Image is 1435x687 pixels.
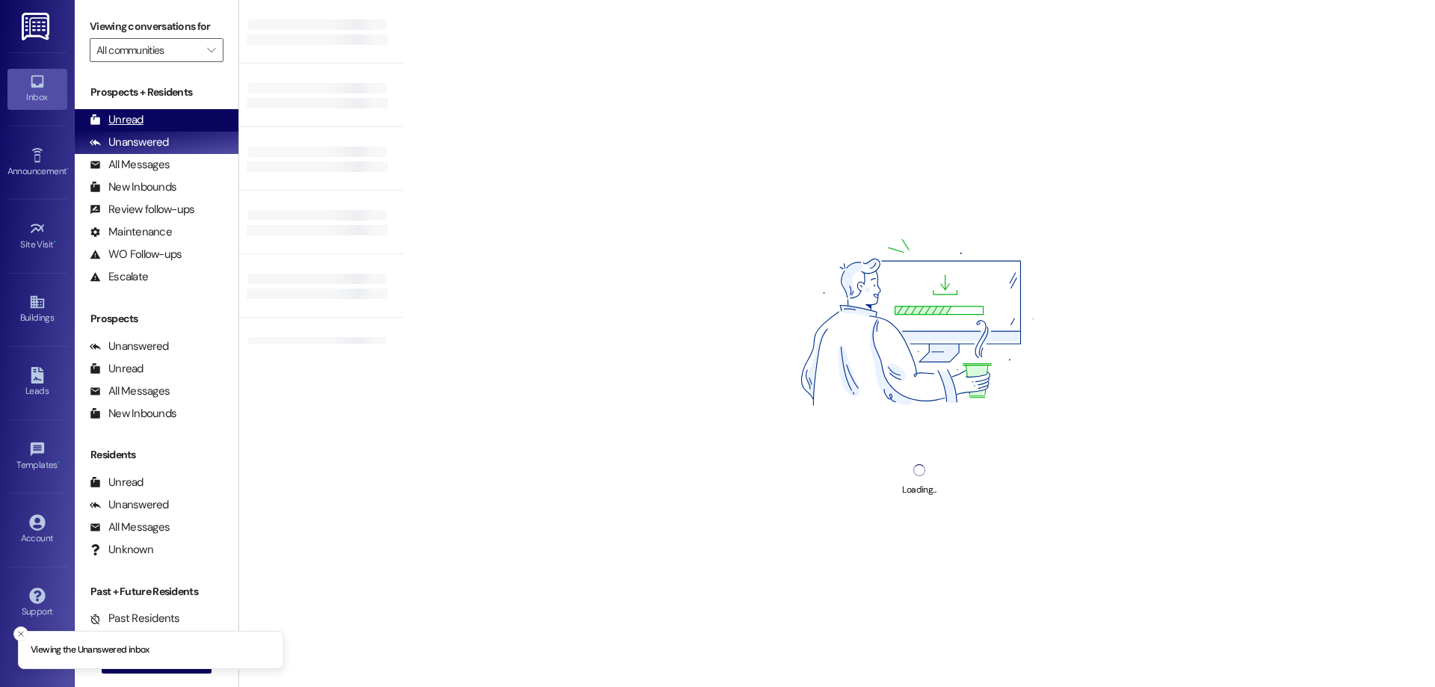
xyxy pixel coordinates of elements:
a: Buildings [7,289,67,330]
span: • [58,458,60,468]
div: Review follow-ups [90,202,194,218]
a: Site Visit • [7,216,67,256]
div: Unread [90,475,143,490]
div: Escalate [90,269,148,285]
div: Past + Future Residents [75,584,238,600]
div: All Messages [90,383,170,399]
a: Leads [7,363,67,403]
div: Prospects + Residents [75,84,238,100]
div: Maintenance [90,224,172,240]
div: Prospects [75,311,238,327]
div: All Messages [90,520,170,535]
a: Account [7,510,67,550]
div: Unread [90,361,143,377]
div: Unanswered [90,497,169,513]
div: New Inbounds [90,406,176,422]
div: Past Residents [90,611,180,626]
i:  [207,44,215,56]
div: Unanswered [90,339,169,354]
div: Unread [90,112,143,128]
img: ResiDesk Logo [22,13,52,40]
a: Inbox [7,69,67,109]
div: Loading... [902,482,936,498]
div: Residents [75,447,238,463]
a: Templates • [7,437,67,477]
div: Unknown [90,542,153,558]
span: • [67,164,69,174]
div: WO Follow-ups [90,247,182,262]
button: Close toast [13,626,28,641]
label: Viewing conversations for [90,15,223,38]
span: • [54,237,56,247]
div: All Messages [90,157,170,173]
p: Viewing the Unanswered inbox [31,644,149,657]
div: New Inbounds [90,179,176,195]
input: All communities [96,38,200,62]
div: Unanswered [90,135,169,150]
a: Support [7,583,67,623]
